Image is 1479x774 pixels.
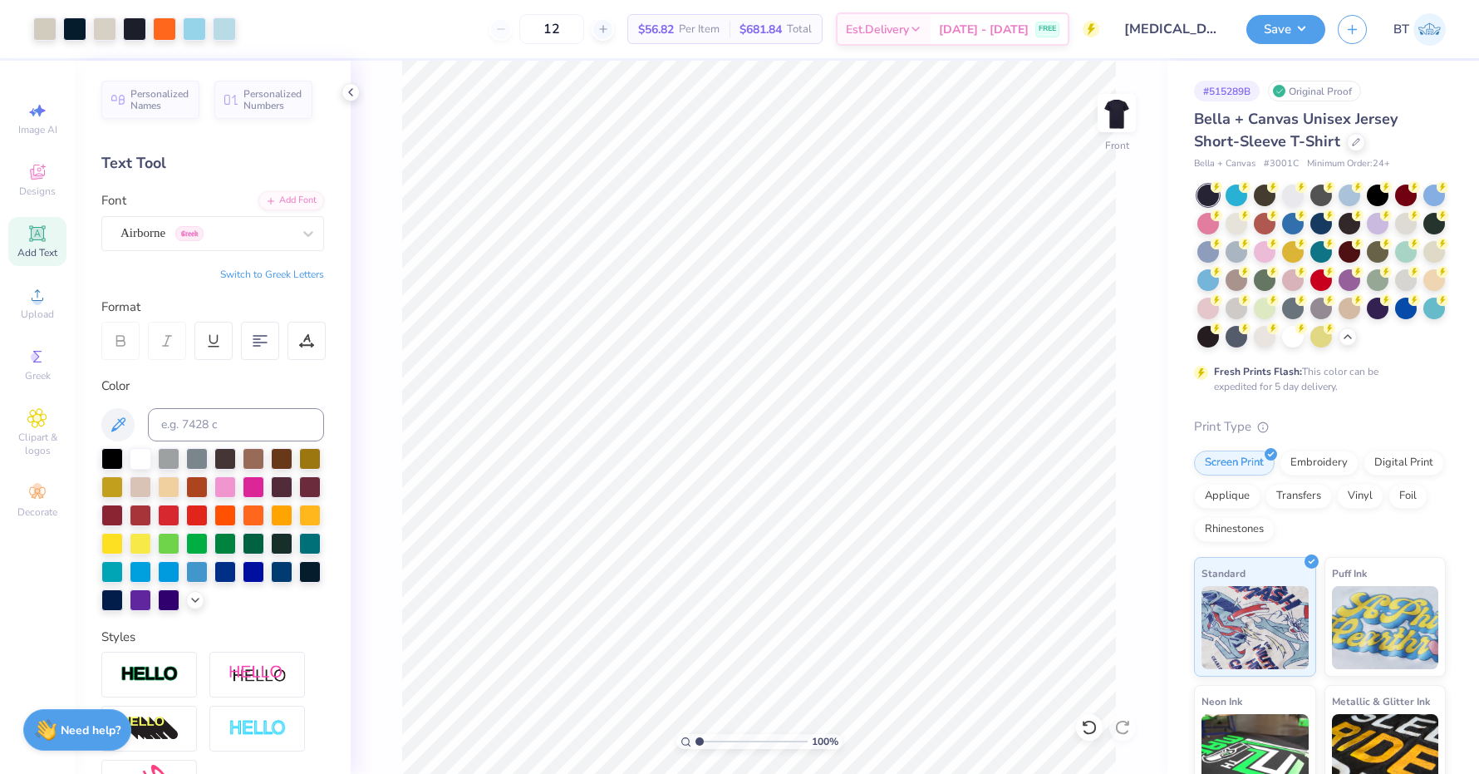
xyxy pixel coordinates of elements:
div: Rhinestones [1194,517,1275,542]
span: Clipart & logos [8,431,66,457]
span: $56.82 [638,21,674,38]
span: Personalized Numbers [243,88,302,111]
div: Screen Print [1194,451,1275,476]
div: Styles [101,628,324,647]
span: FREE [1039,23,1056,35]
img: 3d Illusion [120,716,179,742]
img: Front [1100,96,1133,130]
span: Neon Ink [1201,693,1242,710]
img: Standard [1201,586,1309,669]
div: Color [101,377,324,396]
span: Decorate [17,505,57,519]
div: Text Tool [101,152,324,175]
strong: Fresh Prints Flash: [1214,365,1302,378]
div: Embroidery [1280,451,1359,476]
span: Per Item [679,21,720,38]
img: Stroke [120,665,179,684]
img: Puff Ink [1332,586,1439,669]
span: Personalized Names [130,88,189,111]
div: Format [101,298,326,317]
span: Greek [25,369,51,382]
img: Negative Space [228,719,287,738]
label: Font [101,191,126,210]
img: Shadow [228,664,287,685]
span: Bella + Canvas Unisex Jersey Short-Sleeve T-Shirt [1194,109,1398,151]
div: Foil [1388,484,1427,509]
span: Image AI [18,123,57,136]
span: $681.84 [739,21,782,38]
div: Transfers [1265,484,1332,509]
div: This color can be expedited for 5 day delivery. [1214,364,1418,394]
span: # 3001C [1264,157,1299,171]
input: Untitled Design [1112,12,1234,46]
input: – – [519,14,584,44]
span: Upload [21,308,54,321]
span: Puff Ink [1332,564,1367,582]
div: Applique [1194,484,1260,509]
span: Est. Delivery [846,21,909,38]
span: BT [1393,20,1409,39]
span: 100 % [812,734,838,749]
img: Brooke Townsend [1413,13,1446,46]
span: Minimum Order: 24 + [1307,157,1390,171]
span: Designs [19,185,56,198]
div: Original Proof [1268,81,1361,101]
strong: Need help? [61,722,120,738]
input: e.g. 7428 c [148,408,324,441]
span: Metallic & Glitter Ink [1332,693,1430,710]
div: Vinyl [1337,484,1383,509]
div: Add Font [258,191,324,210]
button: Save [1246,15,1325,44]
span: Total [787,21,812,38]
div: Front [1105,138,1129,153]
span: Add Text [17,246,57,259]
div: Print Type [1194,417,1446,436]
div: Digital Print [1364,451,1444,476]
span: [DATE] - [DATE] [939,21,1029,38]
span: Bella + Canvas [1194,157,1255,171]
div: # 515289B [1194,81,1260,101]
span: Standard [1201,564,1246,582]
a: BT [1393,13,1446,46]
button: Switch to Greek Letters [220,268,324,281]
